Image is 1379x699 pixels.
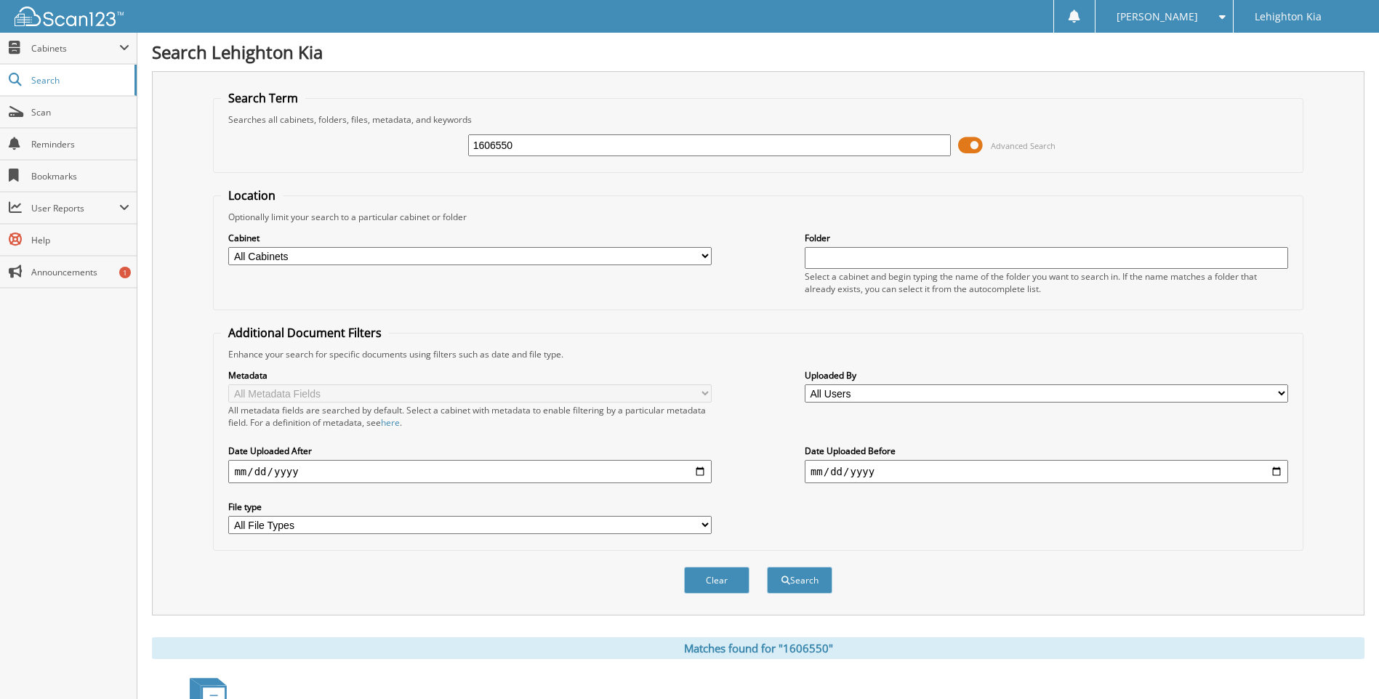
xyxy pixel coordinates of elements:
span: Bookmarks [31,170,129,182]
input: start [228,460,712,483]
div: Searches all cabinets, folders, files, metadata, and keywords [221,113,1295,126]
span: Help [31,234,129,246]
button: Clear [684,567,749,594]
div: Enhance your search for specific documents using filters such as date and file type. [221,348,1295,360]
span: Lehighton Kia [1255,12,1322,21]
div: Matches found for "1606550" [152,637,1364,659]
div: Select a cabinet and begin typing the name of the folder you want to search in. If the name match... [805,270,1288,295]
div: 1 [119,267,131,278]
span: Announcements [31,266,129,278]
span: Search [31,74,127,86]
label: Cabinet [228,232,712,244]
div: All metadata fields are searched by default. Select a cabinet with metadata to enable filtering b... [228,404,712,429]
span: Scan [31,106,129,118]
h1: Search Lehighton Kia [152,40,1364,64]
span: [PERSON_NAME] [1117,12,1198,21]
label: Folder [805,232,1288,244]
a: here [381,416,400,429]
img: scan123-logo-white.svg [15,7,124,26]
legend: Search Term [221,90,305,106]
legend: Location [221,187,283,203]
label: Date Uploaded Before [805,445,1288,457]
legend: Additional Document Filters [221,325,389,341]
span: Advanced Search [991,140,1056,151]
span: User Reports [31,202,119,214]
label: Metadata [228,369,712,381]
input: end [805,460,1288,483]
span: Cabinets [31,42,119,54]
label: Date Uploaded After [228,445,712,457]
label: Uploaded By [805,369,1288,381]
button: Search [767,567,832,594]
span: Reminders [31,138,129,150]
label: File type [228,501,712,513]
div: Optionally limit your search to a particular cabinet or folder [221,211,1295,223]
